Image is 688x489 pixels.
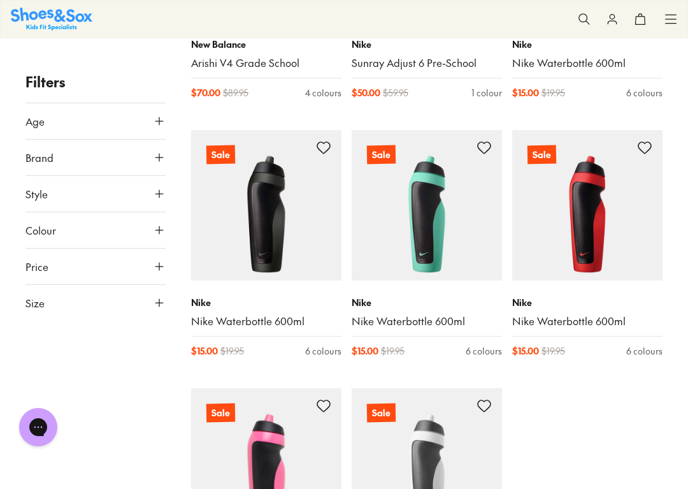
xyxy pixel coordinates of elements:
[25,285,166,321] button: Size
[191,38,341,51] p: New Balance
[352,344,378,358] span: $ 15.00
[512,344,539,358] span: $ 15.00
[352,38,502,51] p: Nike
[367,404,396,423] p: Sale
[367,145,396,164] p: Sale
[25,259,48,274] span: Price
[25,113,45,129] span: Age
[352,56,502,70] a: Sunray Adjust 6 Pre-School
[25,140,166,175] button: Brand
[541,86,565,99] span: $ 19.95
[191,130,341,281] a: Sale
[25,150,54,165] span: Brand
[512,86,539,99] span: $ 15.00
[25,212,166,248] button: Colour
[206,404,235,423] p: Sale
[383,86,408,99] span: $ 59.95
[352,86,380,99] span: $ 50.00
[25,249,166,284] button: Price
[191,86,220,99] span: $ 70.00
[223,86,248,99] span: $ 89.95
[512,130,663,281] a: Sale
[352,130,502,281] a: Sale
[220,344,244,358] span: $ 19.95
[25,186,48,201] span: Style
[512,38,663,51] p: Nike
[191,344,218,358] span: $ 15.00
[25,103,166,139] button: Age
[626,86,663,99] div: 6 colours
[25,223,56,238] span: Colour
[466,344,502,358] div: 6 colours
[352,296,502,309] p: Nike
[25,71,166,92] p: Filters
[191,314,341,328] a: Nike Waterbottle 600ml
[512,314,663,328] a: Nike Waterbottle 600ml
[13,404,64,451] iframe: Gorgias live chat messenger
[305,86,341,99] div: 4 colours
[11,8,92,30] img: SNS_Logo_Responsive.svg
[352,314,502,328] a: Nike Waterbottle 600ml
[206,145,235,164] p: Sale
[191,296,341,309] p: Nike
[25,295,45,310] span: Size
[25,176,166,212] button: Style
[191,56,341,70] a: Arishi V4 Grade School
[471,86,502,99] div: 1 colour
[626,344,663,358] div: 6 colours
[11,8,92,30] a: Shoes & Sox
[305,344,341,358] div: 6 colours
[527,145,556,164] p: Sale
[541,344,565,358] span: $ 19.95
[512,296,663,309] p: Nike
[512,56,663,70] a: Nike Waterbottle 600ml
[381,344,405,358] span: $ 19.95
